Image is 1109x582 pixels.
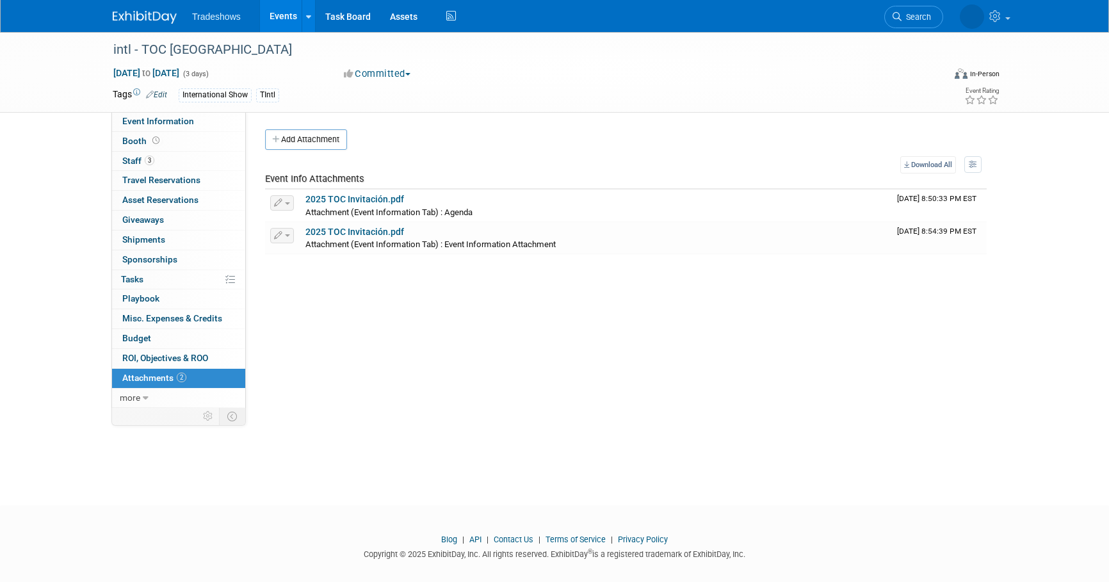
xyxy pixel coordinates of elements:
span: Attachment (Event Information Tab) : Agenda [305,207,473,217]
span: Tasks [121,274,143,284]
td: Toggle Event Tabs [220,408,246,424]
a: Attachments2 [112,369,245,388]
div: Event Rating [964,88,999,94]
td: Personalize Event Tab Strip [197,408,220,424]
a: Booth [112,132,245,151]
a: Terms of Service [546,535,606,544]
span: Event Information [122,116,194,126]
a: Misc. Expenses & Credits [112,309,245,328]
a: Contact Us [494,535,533,544]
sup: ® [588,548,592,555]
a: Budget [112,329,245,348]
a: Sponsorships [112,250,245,270]
a: Search [884,6,943,28]
div: In-Person [969,69,1000,79]
a: Privacy Policy [618,535,668,544]
span: more [120,392,140,403]
span: Playbook [122,293,159,303]
img: ExhibitDay [113,11,177,24]
span: ROI, Objectives & ROO [122,353,208,363]
img: Matlyn Lowrey [960,4,984,29]
span: 2 [177,373,186,382]
td: Upload Timestamp [892,222,987,254]
a: more [112,389,245,408]
span: Sponsorships [122,254,177,264]
a: Shipments [112,230,245,250]
span: to [140,68,152,78]
span: 3 [145,156,154,165]
a: Event Information [112,112,245,131]
a: ROI, Objectives & ROO [112,349,245,368]
div: International Show [179,88,252,102]
div: intl - TOC [GEOGRAPHIC_DATA] [109,38,924,61]
a: 2025 TOC Invitación.pdf [305,194,404,204]
span: Event Info Attachments [265,173,364,184]
span: Staff [122,156,154,166]
span: Upload Timestamp [897,227,976,236]
a: Travel Reservations [112,171,245,190]
a: Download All [900,156,956,174]
span: [DATE] [DATE] [113,67,180,79]
button: Committed [339,67,416,81]
a: Giveaways [112,211,245,230]
td: Upload Timestamp [892,190,987,222]
span: | [535,535,544,544]
div: TIntl [256,88,279,102]
span: Attachment (Event Information Tab) : Event Information Attachment [305,239,556,249]
span: Upload Timestamp [897,194,976,203]
span: Booth not reserved yet [150,136,162,145]
span: Travel Reservations [122,175,200,185]
span: Asset Reservations [122,195,198,205]
a: Edit [146,90,167,99]
span: Budget [122,333,151,343]
span: Giveaways [122,214,164,225]
span: Search [902,12,931,22]
a: Blog [441,535,457,544]
span: Misc. Expenses & Credits [122,313,222,323]
a: Tasks [112,270,245,289]
button: Add Attachment [265,129,347,150]
div: Event Format [868,67,1000,86]
a: Asset Reservations [112,191,245,210]
span: | [483,535,492,544]
span: Attachments [122,373,186,383]
a: Staff3 [112,152,245,171]
span: Booth [122,136,162,146]
a: API [469,535,482,544]
span: (3 days) [182,70,209,78]
span: | [459,535,467,544]
img: Format-Inperson.png [955,69,967,79]
span: | [608,535,616,544]
span: Tradeshows [192,12,241,22]
span: Shipments [122,234,165,245]
a: Playbook [112,289,245,309]
a: 2025 TOC Invitación.pdf [305,227,404,237]
td: Tags [113,88,167,102]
